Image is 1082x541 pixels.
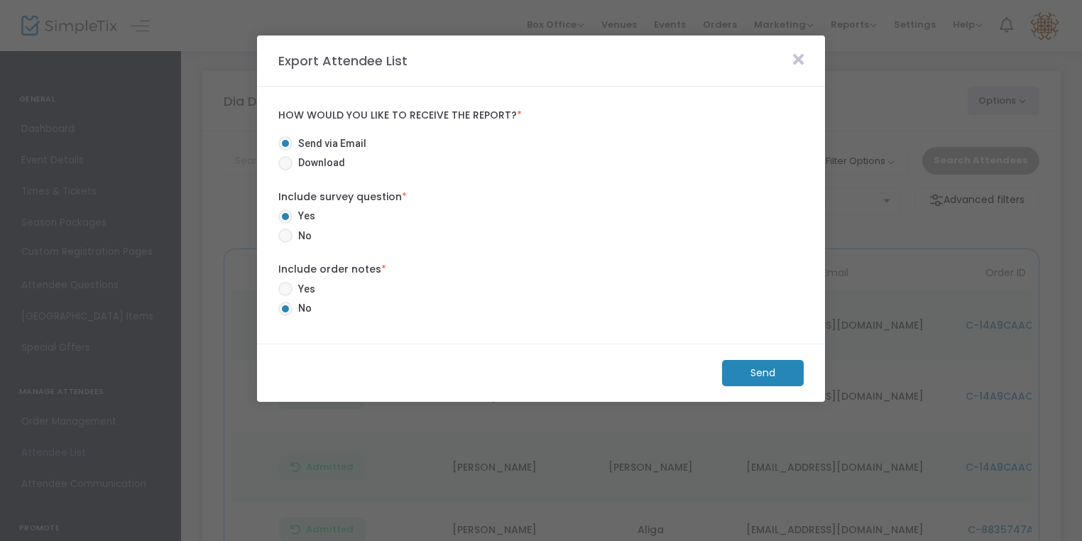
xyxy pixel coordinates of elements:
label: Include survey question [278,190,804,204]
label: How would you like to receive the report? [278,109,804,122]
span: Download [293,155,345,170]
span: Yes [293,209,315,224]
span: No [293,229,312,244]
m-button: Send [722,360,804,386]
span: No [293,301,312,316]
m-panel-title: Export Attendee List [271,51,415,70]
span: Yes [293,282,315,297]
span: Send via Email [293,136,366,151]
label: Include order notes [278,262,804,277]
m-panel-header: Export Attendee List [257,35,825,87]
